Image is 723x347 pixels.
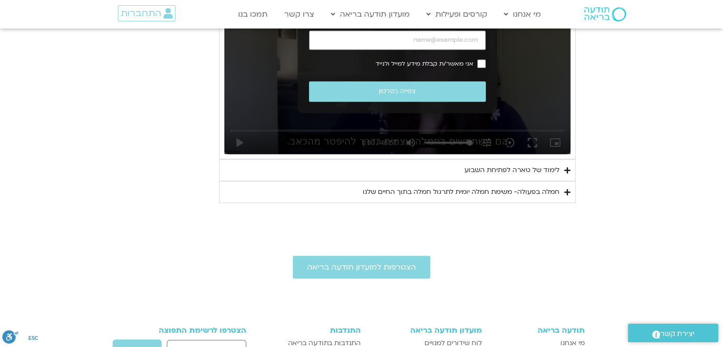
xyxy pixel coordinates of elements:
[139,326,247,335] h3: הצטרפו לרשימת התפוצה
[118,5,175,21] a: התחברות
[309,30,486,50] input: כתובת אימייל
[660,328,694,340] span: יצירת קשר
[499,5,546,23] a: מי אנחנו
[370,326,482,335] h3: מועדון תודעה בריאה
[272,326,360,335] h3: התנדבות
[280,5,319,23] a: צרו קשר
[309,81,486,102] button: צפייה בסרטון
[307,263,416,271] span: הצטרפות למועדון תודעה בריאה
[422,5,492,23] a: קורסים ופעילות
[584,7,626,21] img: תודעה בריאה
[219,181,576,203] summary: חמלה בפעולה- משימת חמלה יומית לתרגול חמלה בתוך החיים שלנו
[492,326,585,335] h3: תודעה בריאה
[219,159,576,181] summary: לימוד של טארה לפתיחת השבוע
[477,59,486,68] input: אני מאשר/ת קבלת מידע למייל ולנייד
[376,60,473,67] span: אני מאשר/ת קבלת מידע למייל ולנייד
[233,5,272,23] a: תמכו בנו
[293,256,430,279] a: הצטרפות למועדון תודעה בריאה
[363,186,559,198] div: חמלה בפעולה- משימת חמלה יומית לתרגול חמלה בתוך החיים שלנו
[121,8,161,19] span: התחברות
[628,324,718,342] a: יצירת קשר
[464,164,559,176] div: לימוד של טארה לפתיחת השבוע
[326,5,415,23] a: מועדון תודעה בריאה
